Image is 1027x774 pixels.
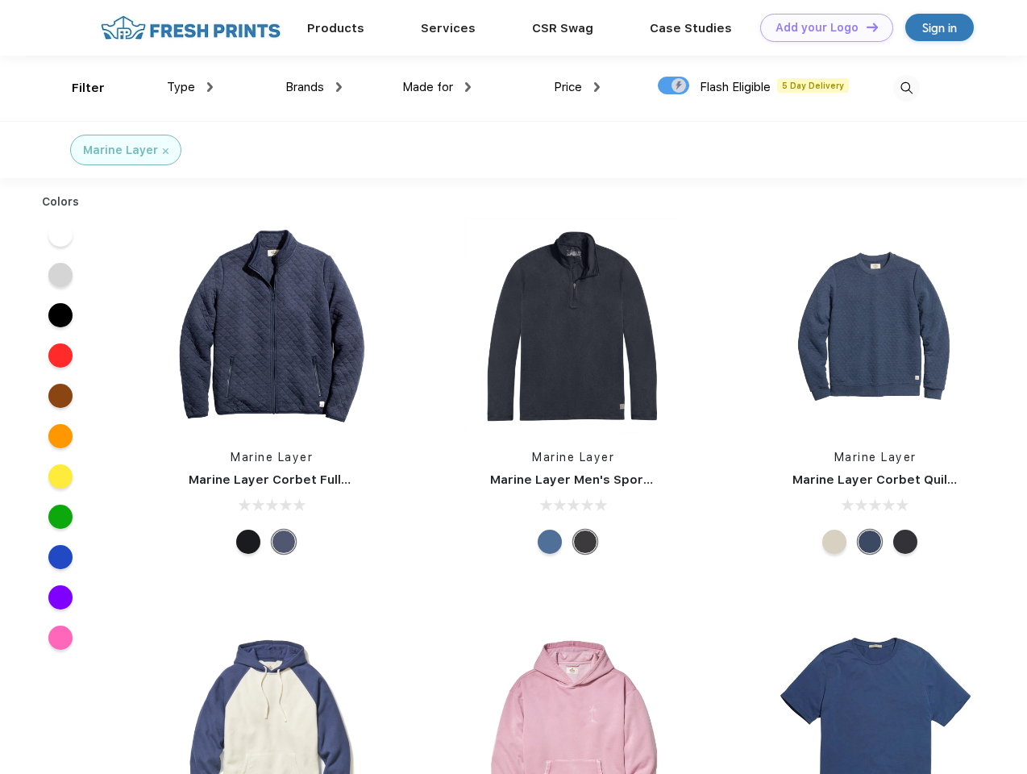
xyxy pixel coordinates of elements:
img: func=resize&h=266 [164,218,379,433]
div: Charcoal [893,530,917,554]
a: Marine Layer Men's Sport Quarter Zip [490,472,724,487]
a: Marine Layer Corbet Full-Zip Jacket [189,472,412,487]
a: CSR Swag [532,21,593,35]
img: func=resize&h=266 [466,218,680,433]
a: Products [307,21,364,35]
div: Deep Denim [538,530,562,554]
div: Sign in [922,19,957,37]
div: Add your Logo [775,21,859,35]
div: Black [236,530,260,554]
a: Marine Layer [834,451,917,464]
div: Navy Heather [858,530,882,554]
div: Charcoal [573,530,597,554]
img: dropdown.png [207,82,213,92]
img: desktop_search.svg [893,75,920,102]
span: Made for [402,80,453,94]
img: DT [867,23,878,31]
img: dropdown.png [336,82,342,92]
span: Type [167,80,195,94]
span: Price [554,80,582,94]
span: 5 Day Delivery [777,78,849,93]
img: dropdown.png [594,82,600,92]
div: Oat Heather [822,530,846,554]
a: Services [421,21,476,35]
span: Flash Eligible [700,80,771,94]
a: Sign in [905,14,974,41]
a: Marine Layer [532,451,614,464]
img: fo%20logo%202.webp [96,14,285,42]
div: Colors [30,193,92,210]
img: dropdown.png [465,82,471,92]
div: Filter [72,79,105,98]
div: Marine Layer [83,142,158,159]
img: func=resize&h=266 [768,218,983,433]
div: Navy [272,530,296,554]
img: filter_cancel.svg [163,148,168,154]
span: Brands [285,80,324,94]
a: Marine Layer [231,451,313,464]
